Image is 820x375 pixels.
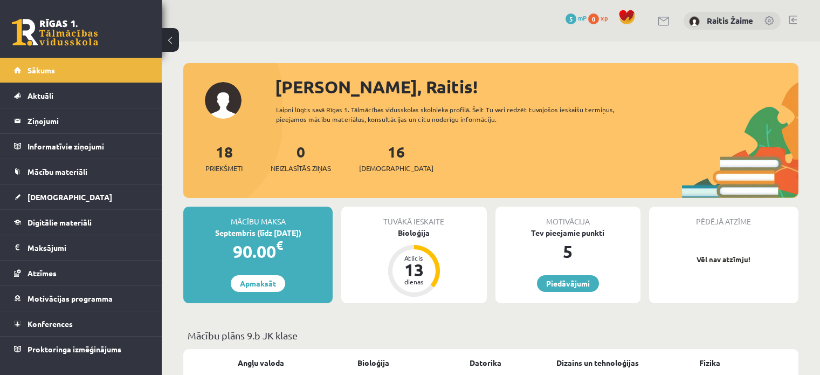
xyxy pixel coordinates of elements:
legend: Ziņojumi [27,108,148,133]
a: Bioloģija [357,357,389,369]
div: [PERSON_NAME], Raitis! [275,74,798,100]
div: Tuvākā ieskaite [341,207,486,227]
img: Raitis Žaime [689,16,700,27]
span: xp [601,13,608,22]
div: Mācību maksa [183,207,333,227]
a: Raitis Žaime [707,15,753,26]
span: [DEMOGRAPHIC_DATA] [27,192,112,202]
span: Konferences [27,319,73,329]
legend: Informatīvie ziņojumi [27,134,148,159]
span: Neizlasītās ziņas [271,163,331,174]
div: dienas [398,278,430,285]
a: 16[DEMOGRAPHIC_DATA] [359,142,433,174]
div: 5 [495,238,640,264]
a: Maksājumi [14,235,148,260]
span: Motivācijas programma [27,294,113,303]
a: Mācību materiāli [14,159,148,184]
span: Sākums [27,65,55,75]
div: Septembris (līdz [DATE]) [183,227,333,238]
span: Aktuāli [27,91,53,100]
a: Informatīvie ziņojumi [14,134,148,159]
a: Piedāvājumi [537,275,599,292]
a: Datorika [470,357,501,369]
a: Sākums [14,58,148,83]
a: Fizika [699,357,720,369]
span: 5 [566,13,576,24]
a: Apmaksāt [231,275,285,292]
div: Tev pieejamie punkti [495,227,640,238]
div: Atlicis [398,255,430,261]
div: Laipni lūgts savā Rīgas 1. Tālmācības vidusskolas skolnieka profilā. Šeit Tu vari redzēt tuvojošo... [276,105,645,124]
legend: Maksājumi [27,235,148,260]
a: Atzīmes [14,261,148,285]
a: Dizains un tehnoloģijas [556,357,639,369]
span: Priekšmeti [205,163,243,174]
a: Proktoringa izmēģinājums [14,337,148,362]
span: Digitālie materiāli [27,217,92,227]
a: Ziņojumi [14,108,148,133]
p: Vēl nav atzīmju! [654,254,793,265]
span: Proktoringa izmēģinājums [27,344,121,354]
div: Motivācija [495,207,640,227]
div: Pēdējā atzīme [649,207,798,227]
a: 0 xp [588,13,613,22]
a: Aktuāli [14,83,148,108]
span: [DEMOGRAPHIC_DATA] [359,163,433,174]
span: € [276,237,283,253]
span: 0 [588,13,599,24]
div: Bioloģija [341,227,486,238]
a: 0Neizlasītās ziņas [271,142,331,174]
a: 5 mP [566,13,587,22]
span: Atzīmes [27,268,57,278]
a: [DEMOGRAPHIC_DATA] [14,185,148,209]
span: mP [578,13,587,22]
a: Rīgas 1. Tālmācības vidusskola [12,19,98,46]
span: Mācību materiāli [27,167,87,176]
div: 13 [398,261,430,278]
a: 18Priekšmeti [205,142,243,174]
a: Konferences [14,311,148,336]
a: Bioloģija Atlicis 13 dienas [341,227,486,298]
a: Motivācijas programma [14,286,148,311]
a: Digitālie materiāli [14,210,148,235]
p: Mācību plāns 9.b JK klase [188,328,794,343]
a: Angļu valoda [238,357,284,369]
div: 90.00 [183,238,333,264]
